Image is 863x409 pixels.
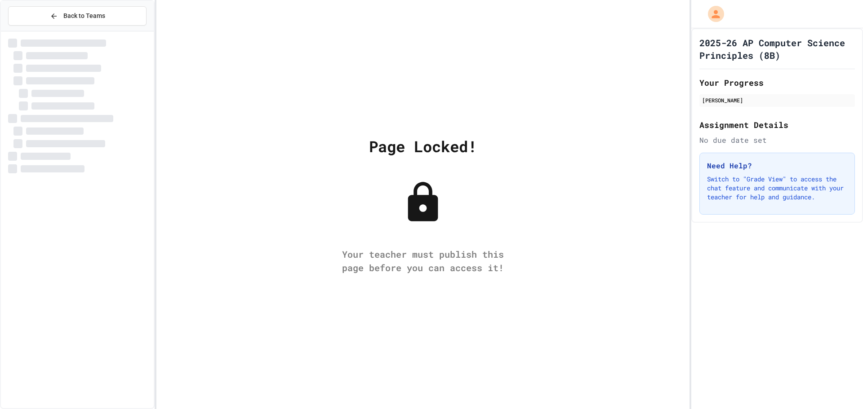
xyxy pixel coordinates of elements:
div: [PERSON_NAME] [702,96,852,104]
div: Your teacher must publish this page before you can access it! [333,247,513,274]
div: My Account [698,4,726,24]
span: Back to Teams [63,11,105,21]
h2: Your Progress [699,76,855,89]
div: No due date set [699,135,855,145]
p: Switch to "Grade View" to access the chat feature and communicate with your teacher for help and ... [707,175,847,202]
h2: Assignment Details [699,119,855,131]
h3: Need Help? [707,160,847,171]
div: Page Locked! [369,135,477,158]
button: Back to Teams [8,6,147,26]
h1: 2025-26 AP Computer Science Principles (8B) [699,36,855,62]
